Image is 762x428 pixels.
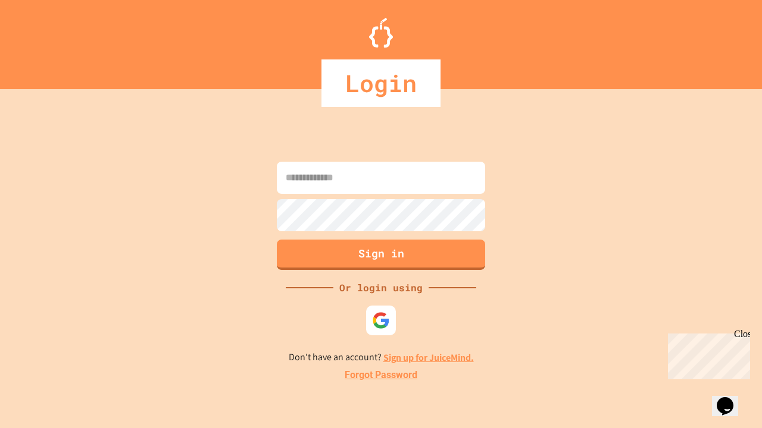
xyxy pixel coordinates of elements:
img: Logo.svg [369,18,393,48]
div: Login [321,59,441,107]
img: google-icon.svg [372,311,390,329]
iframe: chat widget [712,380,750,416]
a: Sign up for JuiceMind. [383,351,474,364]
iframe: chat widget [663,329,750,379]
div: Or login using [333,281,429,295]
div: Chat with us now!Close [5,5,82,75]
button: Sign in [277,240,485,270]
p: Don't have an account? [289,350,474,365]
a: Forgot Password [345,368,417,382]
